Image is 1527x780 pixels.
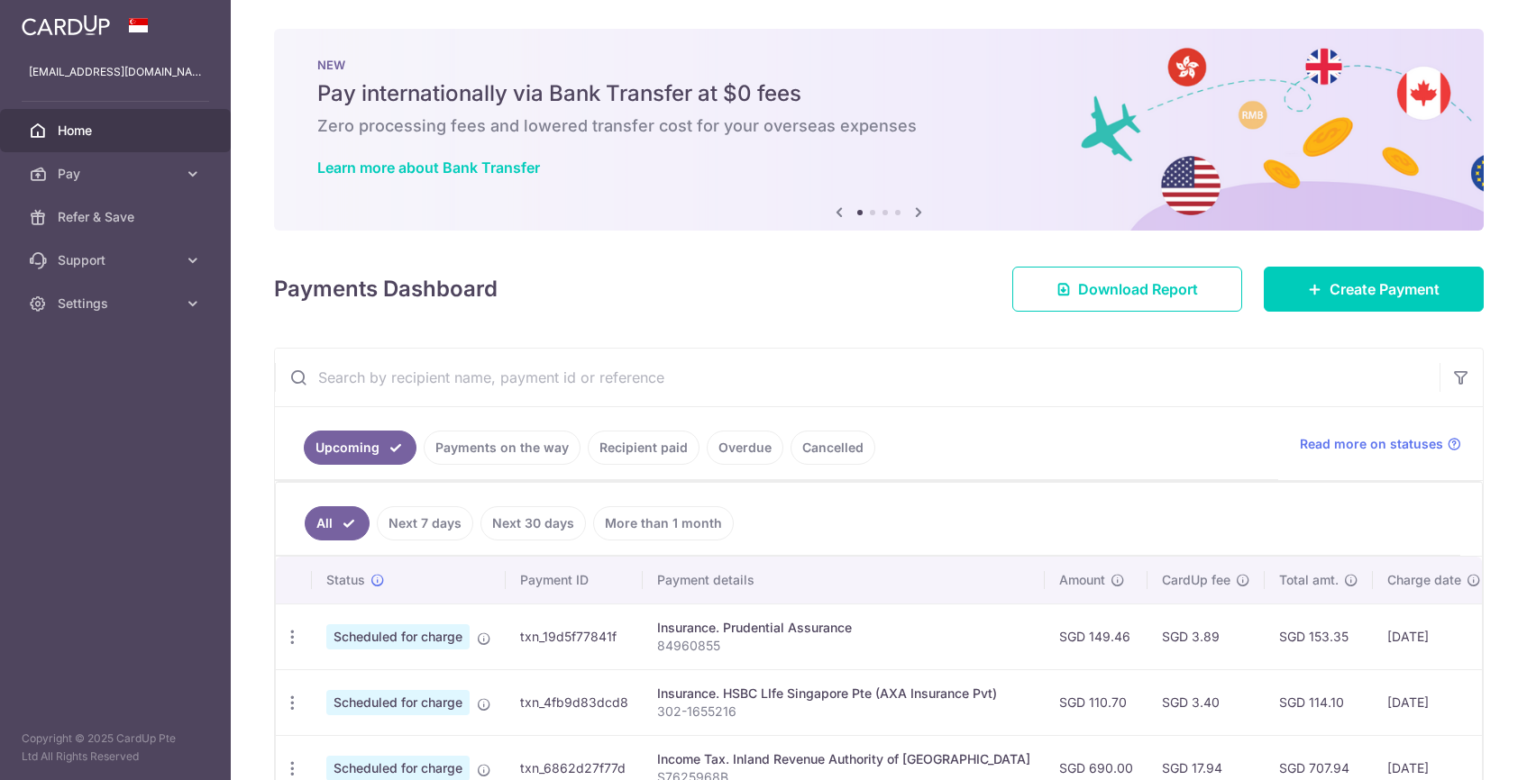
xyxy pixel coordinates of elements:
[791,431,875,465] a: Cancelled
[58,295,177,313] span: Settings
[1162,571,1230,589] span: CardUp fee
[643,557,1045,603] th: Payment details
[1330,278,1440,300] span: Create Payment
[1078,278,1198,300] span: Download Report
[304,431,416,465] a: Upcoming
[317,159,540,177] a: Learn more about Bank Transfer
[1045,603,1148,669] td: SGD 149.46
[326,690,470,715] span: Scheduled for charge
[58,122,177,140] span: Home
[1264,267,1484,312] a: Create Payment
[593,506,734,540] a: More than 1 month
[657,637,1030,655] p: 84960855
[377,506,473,540] a: Next 7 days
[1373,669,1495,735] td: [DATE]
[58,208,177,226] span: Refer & Save
[657,703,1030,721] p: 302-1655216
[424,431,581,465] a: Payments on the way
[657,619,1030,637] div: Insurance. Prudential Assurance
[1059,571,1105,589] span: Amount
[506,603,643,669] td: txn_19d5f77841f
[1387,571,1461,589] span: Charge date
[588,431,699,465] a: Recipient paid
[58,165,177,183] span: Pay
[305,506,370,540] a: All
[317,79,1440,108] h5: Pay internationally via Bank Transfer at $0 fees
[1045,669,1148,735] td: SGD 110.70
[1265,603,1373,669] td: SGD 153.35
[1148,669,1265,735] td: SGD 3.40
[326,624,470,649] span: Scheduled for charge
[326,571,365,589] span: Status
[657,685,1030,703] div: Insurance. HSBC LIfe Singapore Pte (AXA Insurance Pvt)
[480,506,586,540] a: Next 30 days
[506,669,643,735] td: txn_4fb9d83dcd8
[274,29,1484,231] img: Bank transfer banner
[1300,435,1443,453] span: Read more on statuses
[317,58,1440,72] p: NEW
[1265,669,1373,735] td: SGD 114.10
[1279,571,1339,589] span: Total amt.
[1012,267,1242,312] a: Download Report
[22,14,110,36] img: CardUp
[1300,435,1461,453] a: Read more on statuses
[707,431,783,465] a: Overdue
[275,349,1440,406] input: Search by recipient name, payment id or reference
[274,273,498,305] h4: Payments Dashboard
[1373,603,1495,669] td: [DATE]
[317,115,1440,137] h6: Zero processing fees and lowered transfer cost for your overseas expenses
[506,557,643,603] th: Payment ID
[58,251,177,269] span: Support
[1148,603,1265,669] td: SGD 3.89
[29,63,202,81] p: [EMAIL_ADDRESS][DOMAIN_NAME]
[657,750,1030,768] div: Income Tax. Inland Revenue Authority of [GEOGRAPHIC_DATA]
